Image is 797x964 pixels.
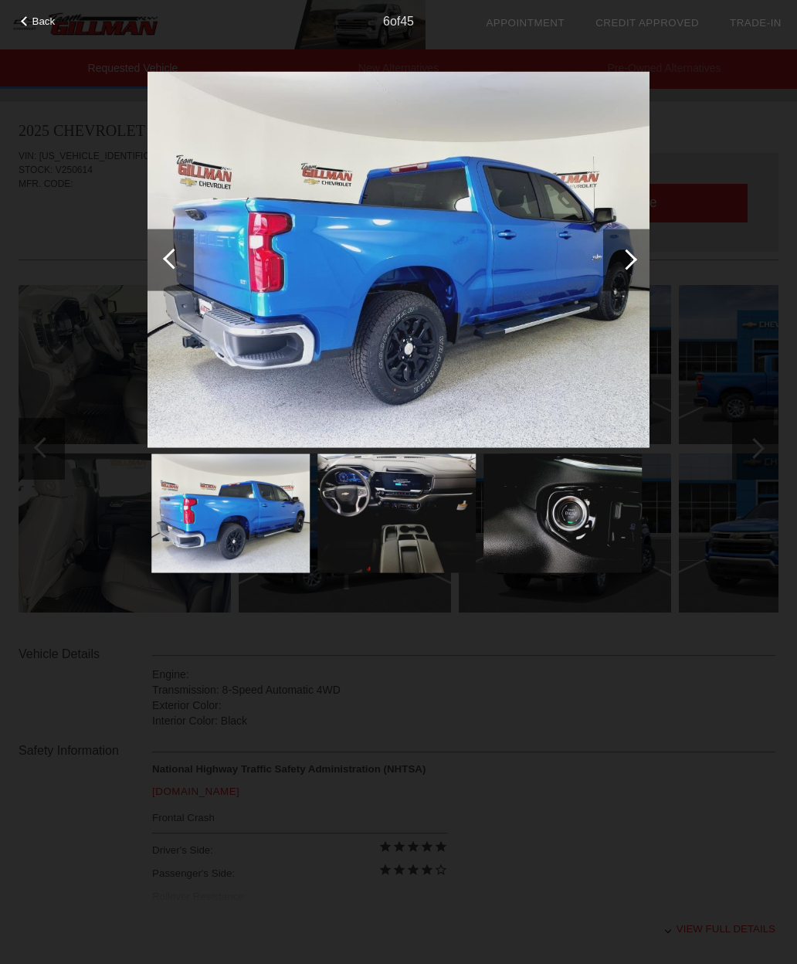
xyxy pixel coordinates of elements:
img: 7fe079907ea461772888edeb664f5a48.jpg [151,454,310,573]
a: Appointment [486,17,565,29]
span: 6 [383,15,390,28]
a: Trade-In [730,17,782,29]
span: Back [32,15,56,27]
span: 45 [400,15,414,28]
img: f2704823dbe7b5c25d32323a7be692e5.jpg [483,454,642,573]
a: Credit Approved [595,17,699,29]
img: 7fe079907ea461772888edeb664f5a48.jpg [148,71,649,448]
img: 22fbaeb8ab5eaeadddc2e8f3280c55e7.jpg [317,454,476,573]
